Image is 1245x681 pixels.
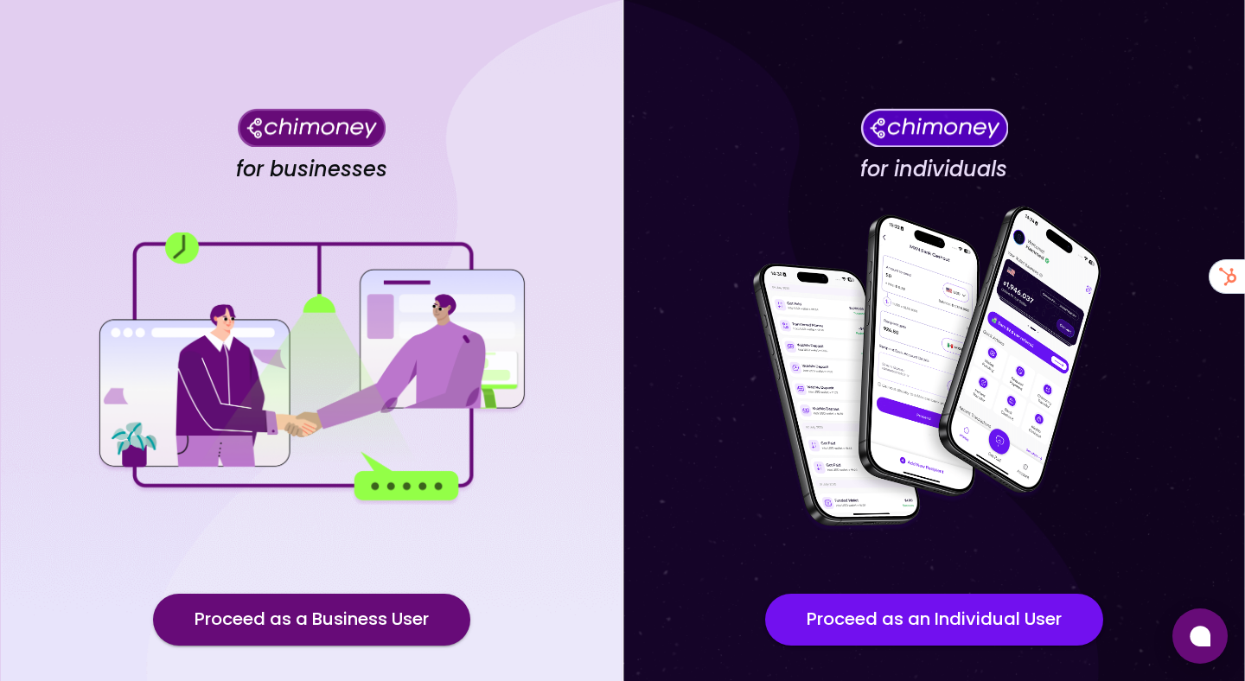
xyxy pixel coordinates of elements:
[860,156,1007,182] h4: for individuals
[236,156,387,182] h4: for businesses
[1172,608,1228,664] button: Open chat window
[238,108,386,147] img: Chimoney for businesses
[860,108,1008,147] img: Chimoney for individuals
[95,232,527,505] img: for businesses
[153,594,470,646] button: Proceed as a Business User
[718,196,1150,542] img: for individuals
[765,594,1103,646] button: Proceed as an Individual User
